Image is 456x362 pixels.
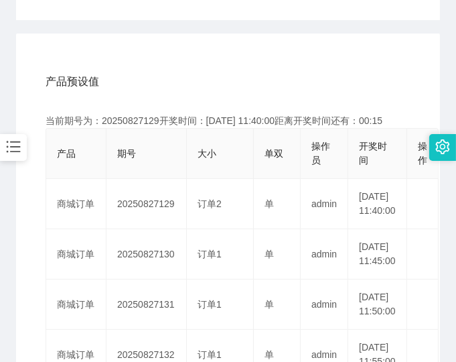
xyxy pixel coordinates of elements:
span: 操作员 [311,141,330,166]
td: 20250827131 [106,280,187,330]
span: 单 [264,198,274,209]
span: 订单1 [198,299,222,310]
span: 订单1 [198,249,222,259]
span: 单 [264,299,274,310]
span: 单 [264,349,274,360]
td: 商城订单 [46,179,106,229]
td: admin [301,280,348,330]
td: 20250827130 [106,229,187,280]
i: 图标: bars [5,138,22,156]
td: 20250827129 [106,179,187,229]
td: admin [301,229,348,280]
span: 单双 [264,148,283,159]
td: 商城订单 [46,280,106,330]
span: 订单2 [198,198,222,209]
td: [DATE] 11:50:00 [348,280,407,330]
span: 产品 [57,148,76,159]
span: 期号 [117,148,136,159]
span: 操作 [418,141,427,166]
span: 开奖时间 [359,141,387,166]
span: 大小 [198,148,216,159]
span: 订单1 [198,349,222,360]
td: admin [301,179,348,229]
td: [DATE] 11:45:00 [348,229,407,280]
td: [DATE] 11:40:00 [348,179,407,229]
div: 当前期号为：20250827129开奖时间：[DATE] 11:40:00距离开奖时间还有：00:15 [46,114,410,128]
i: 图标: setting [435,139,450,154]
span: 单 [264,249,274,259]
span: 产品预设值 [46,74,99,90]
td: 商城订单 [46,229,106,280]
